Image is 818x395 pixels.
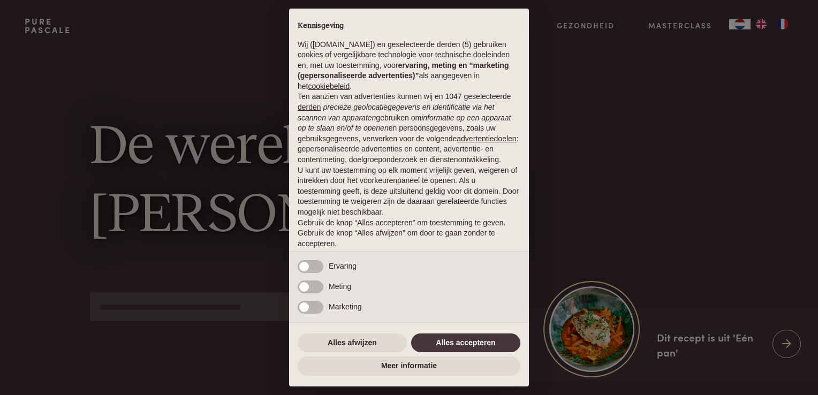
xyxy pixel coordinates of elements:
h2: Kennisgeving [298,21,520,31]
button: Alles afwijzen [298,333,407,353]
button: Alles accepteren [411,333,520,353]
span: Ervaring [329,262,357,270]
p: U kunt uw toestemming op elk moment vrijelijk geven, weigeren of intrekken door het voorkeurenpan... [298,165,520,218]
em: precieze geolocatiegegevens en identificatie via het scannen van apparaten [298,103,494,122]
strong: ervaring, meting en “marketing (gepersonaliseerde advertenties)” [298,61,509,80]
p: Wij ([DOMAIN_NAME]) en geselecteerde derden (5) gebruiken cookies of vergelijkbare technologie vo... [298,40,520,92]
p: Ten aanzien van advertenties kunnen wij en 1047 geselecteerde gebruiken om en persoonsgegevens, z... [298,92,520,165]
button: derden [298,102,321,113]
button: Meer informatie [298,356,520,376]
button: advertentiedoelen [457,134,516,145]
em: informatie op een apparaat op te slaan en/of te openen [298,113,511,133]
p: Gebruik de knop “Alles accepteren” om toestemming te geven. Gebruik de knop “Alles afwijzen” om d... [298,218,520,249]
span: Marketing [329,302,361,311]
a: cookiebeleid [308,82,350,90]
span: Meting [329,282,351,291]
